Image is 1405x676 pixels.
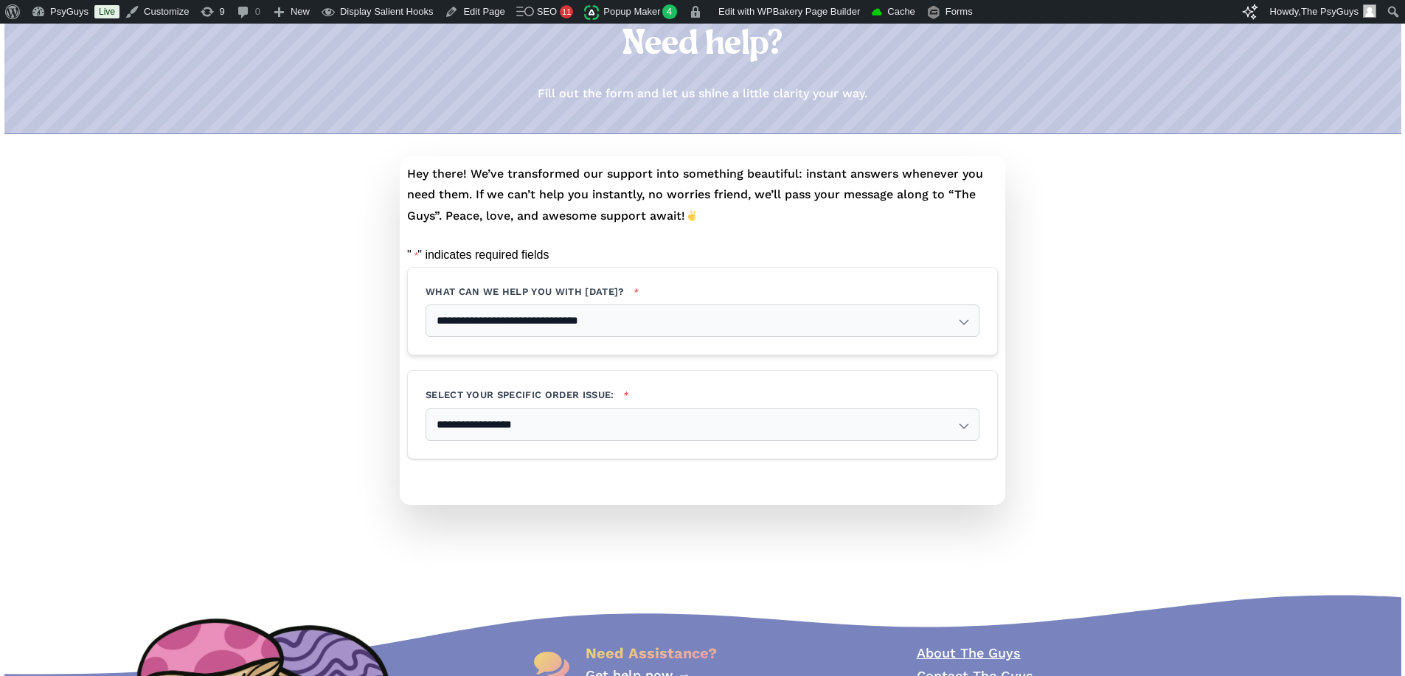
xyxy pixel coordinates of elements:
[407,245,998,267] p: " " indicates required fields
[560,5,573,18] div: 11
[1363,4,1376,18] img: Avatar photo
[426,388,979,402] label: Select your specific order issue:
[243,24,1162,66] h1: Need help?
[917,645,1021,661] a: About The Guys
[538,83,867,105] p: Fill out the form and let us shine a little clarity your way.
[407,164,998,227] p: Hey there! We’ve transformed our support into something beautiful: instant answers whenever you n...
[662,4,678,19] span: 4
[586,644,717,662] span: Need Assistance?
[686,209,698,221] img: ✌️
[94,5,119,18] a: Live
[1301,6,1359,17] span: The PsyGuys
[426,285,979,299] label: What can we help you with [DATE]?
